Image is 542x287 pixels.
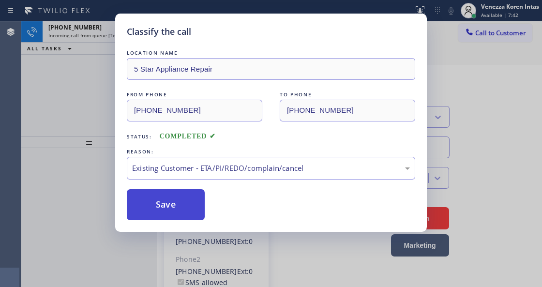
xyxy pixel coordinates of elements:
[127,48,415,58] div: LOCATION NAME
[127,25,191,38] h5: Classify the call
[127,100,262,121] input: From phone
[280,100,415,121] input: To phone
[160,133,216,140] span: COMPLETED
[127,90,262,100] div: FROM PHONE
[280,90,415,100] div: TO PHONE
[132,163,410,174] div: Existing Customer - ETA/PI/REDO/complain/cancel
[127,147,415,157] div: REASON:
[127,189,205,220] button: Save
[127,133,152,140] span: Status:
